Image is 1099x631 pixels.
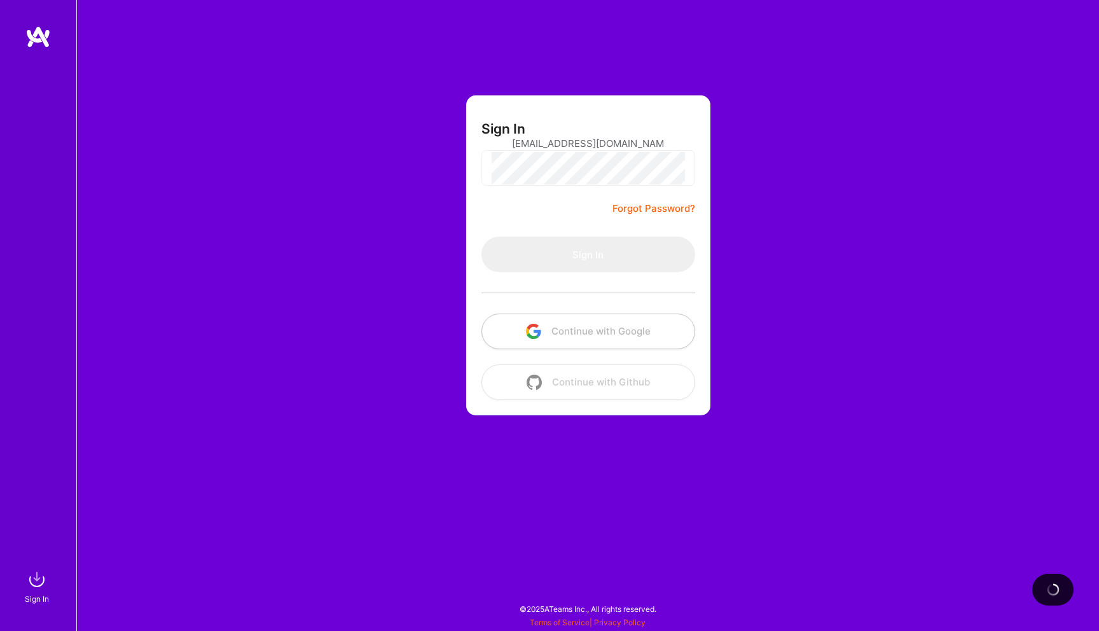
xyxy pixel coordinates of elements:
h3: Sign In [481,121,525,137]
a: Forgot Password? [612,201,695,216]
a: Terms of Service [530,618,590,627]
img: icon [526,324,541,339]
button: Continue with Github [481,364,695,400]
img: logo [25,25,51,48]
div: © 2025 ATeams Inc., All rights reserved. [76,593,1099,625]
button: Sign In [481,237,695,272]
img: sign in [24,567,50,592]
a: sign inSign In [27,567,50,606]
img: icon [527,375,542,390]
a: Privacy Policy [594,618,646,627]
div: Sign In [25,592,49,606]
input: Email... [512,127,665,160]
span: | [530,618,646,627]
button: Continue with Google [481,314,695,349]
img: loading [1044,581,1061,599]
